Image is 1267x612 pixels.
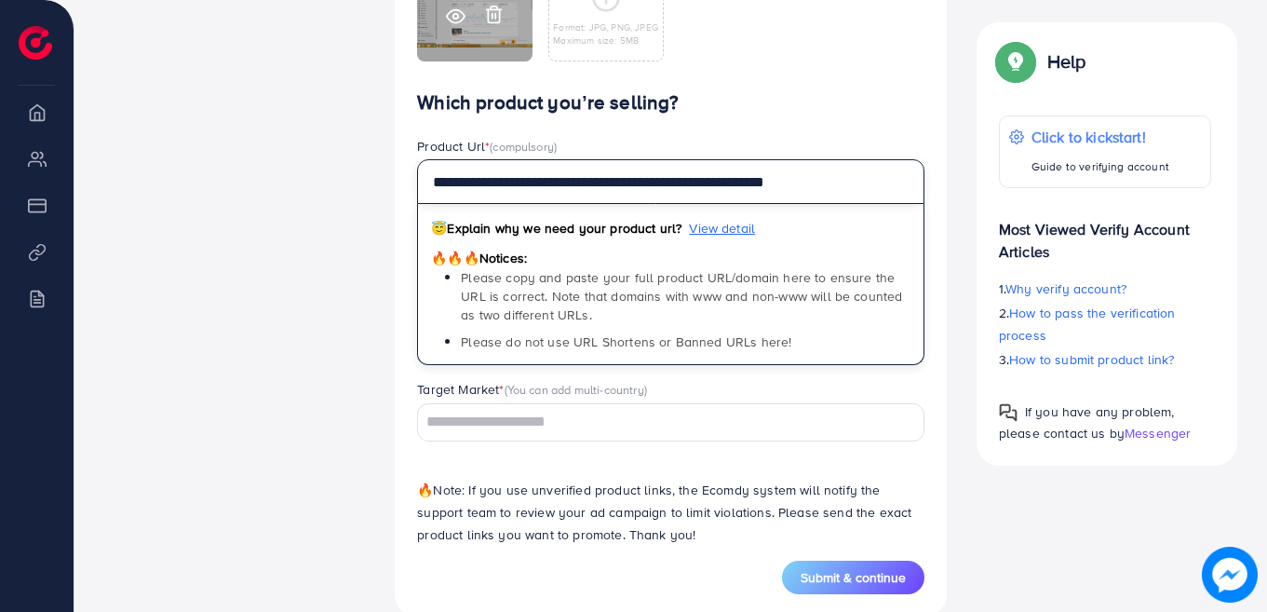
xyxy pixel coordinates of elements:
[431,249,527,267] span: Notices:
[420,408,900,437] input: Search for option
[999,402,1175,442] span: If you have any problem, please contact us by
[689,219,755,238] span: View detail
[999,304,1176,345] span: How to pass the verification process
[417,137,557,156] label: Product Url
[999,278,1211,300] p: 1.
[999,348,1211,371] p: 3.
[461,268,902,325] span: Please copy and paste your full product URL/domain here to ensure the URL is correct. Note that d...
[431,249,478,267] span: 🔥🔥🔥
[999,302,1211,347] p: 2.
[431,219,681,238] span: Explain why we need your product url?
[417,403,924,442] div: Search for option
[1005,279,1126,298] span: Why verify account?
[1031,156,1169,178] p: Guide to verifying account
[1047,50,1086,73] p: Help
[1009,350,1174,369] span: How to submit product link?
[417,380,647,399] label: Target Market
[1202,547,1258,603] img: image
[19,26,52,60] img: logo
[553,34,658,47] p: Maximum size: 5MB
[553,20,658,34] p: Format: JPG, PNG, JPEG
[999,403,1018,422] img: Popup guide
[417,479,924,546] p: Note: If you use unverified product links, the Ecomdy system will notify the support team to revi...
[461,333,791,351] span: Please do not use URL Shortens or Banned URLs here!
[999,203,1211,263] p: Most Viewed Verify Account Articles
[1031,126,1169,148] p: Click to kickstart!
[801,568,906,587] span: Submit & continue
[490,138,557,155] span: (compulsory)
[782,561,924,594] button: Submit & continue
[417,91,924,115] h4: Which product you’re selling?
[431,219,447,238] span: 😇
[505,381,647,398] span: (You can add multi-country)
[1125,424,1191,442] span: Messenger
[417,481,433,499] span: 🔥
[999,45,1032,78] img: Popup guide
